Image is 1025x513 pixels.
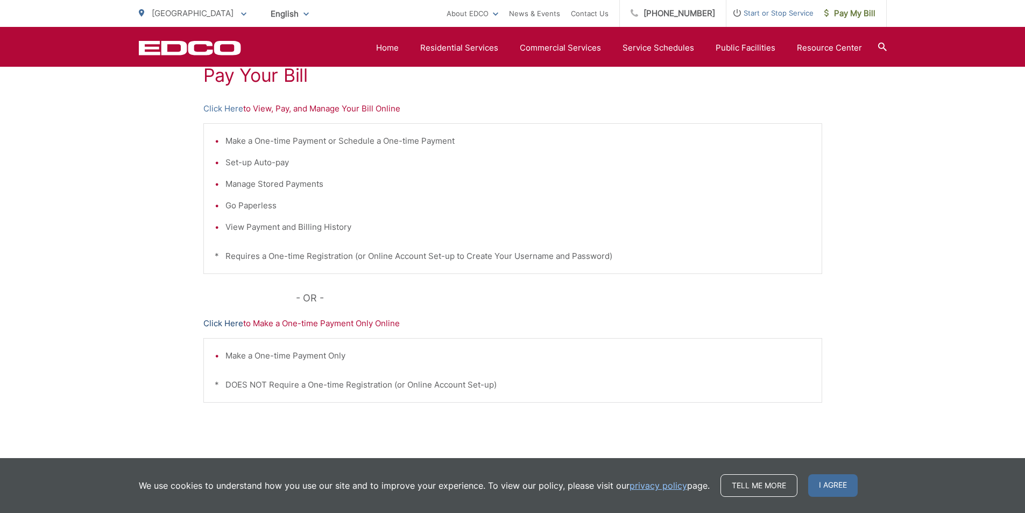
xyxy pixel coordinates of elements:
[808,474,858,497] span: I agree
[716,41,775,54] a: Public Facilities
[296,290,822,306] p: - OR -
[139,40,241,55] a: EDCD logo. Return to the homepage.
[203,317,822,330] p: to Make a One-time Payment Only Online
[215,378,811,391] p: * DOES NOT Require a One-time Registration (or Online Account Set-up)
[152,8,234,18] span: [GEOGRAPHIC_DATA]
[720,474,797,497] a: Tell me more
[203,317,243,330] a: Click Here
[225,156,811,169] li: Set-up Auto-pay
[263,4,317,23] span: English
[509,7,560,20] a: News & Events
[420,41,498,54] a: Residential Services
[225,221,811,234] li: View Payment and Billing History
[376,41,399,54] a: Home
[203,102,243,115] a: Click Here
[203,65,822,86] h1: Pay Your Bill
[520,41,601,54] a: Commercial Services
[623,41,694,54] a: Service Schedules
[225,178,811,191] li: Manage Stored Payments
[630,479,687,492] a: privacy policy
[225,199,811,212] li: Go Paperless
[225,135,811,147] li: Make a One-time Payment or Schedule a One-time Payment
[225,349,811,362] li: Make a One-time Payment Only
[824,7,875,20] span: Pay My Bill
[139,479,710,492] p: We use cookies to understand how you use our site and to improve your experience. To view our pol...
[447,7,498,20] a: About EDCO
[203,102,822,115] p: to View, Pay, and Manage Your Bill Online
[571,7,609,20] a: Contact Us
[797,41,862,54] a: Resource Center
[215,250,811,263] p: * Requires a One-time Registration (or Online Account Set-up to Create Your Username and Password)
